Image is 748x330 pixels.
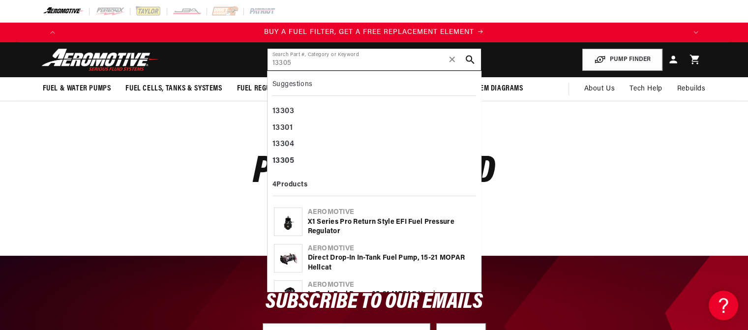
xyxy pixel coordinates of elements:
[308,280,475,290] div: Aeromotive
[266,291,483,313] span: SUBSCRIBE TO OUR EMAILS
[272,103,476,120] div: 13303
[18,23,730,42] slideshow-component: Translation missing: en.sections.announcements.announcement_bar
[448,52,457,67] span: ✕
[308,253,475,272] div: Direct Drop-In In-Tank Fuel Pump, 15-21 MOPAR Hellcat
[43,23,62,42] button: Translation missing: en.sections.announcements.previous_announcement
[43,156,706,189] h1: Page not found
[62,27,686,38] div: 2 of 4
[308,290,475,309] div: In-Tank Fuel Pump, 05-21 MOPAR Hemi Charger/Challenger SRT/RT
[686,23,706,42] button: Translation missing: en.sections.announcements.next_announcement
[264,29,474,36] span: BUY A FUEL FILTER, GET A FREE REPLACEMENT ELEMENT
[35,77,119,100] summary: Fuel & Water Pumps
[308,244,475,254] div: Aeromotive
[582,49,662,71] button: PUMP FINDER
[39,48,162,71] img: Aeromotive
[230,77,302,100] summary: Fuel Regulators
[308,217,475,237] div: X1 Series Pro Return Style EFI Fuel Pressure Regulator
[670,77,713,101] summary: Rebuilds
[268,49,481,70] input: Search by Part Number, Category or Keyword
[272,136,476,153] div: 13304
[125,84,222,94] span: Fuel Cells, Tanks & Systems
[629,84,662,94] span: Tech Help
[43,84,111,94] span: Fuel & Water Pumps
[465,84,523,94] span: System Diagrams
[308,208,475,217] div: Aeromotive
[459,49,481,70] button: search button
[274,285,302,304] img: In-Tank Fuel Pump, 05-21 MOPAR Hemi Charger/Challenger SRT/RT
[62,27,686,38] a: BUY A FUEL FILTER, GET A FREE REPLACEMENT ELEMENT
[279,208,298,236] img: X1 Series Pro Return Style EFI Fuel Pressure Regulator
[677,84,706,94] span: Rebuilds
[272,157,295,165] b: 13305
[272,76,476,96] div: Suggestions
[576,77,622,101] a: About Us
[458,77,531,100] summary: System Diagrams
[584,85,615,92] span: About Us
[622,77,669,101] summary: Tech Help
[43,136,706,149] p: 404
[118,77,229,100] summary: Fuel Cells, Tanks & Systems
[237,84,295,94] span: Fuel Regulators
[62,27,686,38] div: Announcement
[274,249,302,268] img: Direct Drop-In In-Tank Fuel Pump, 15-21 MOPAR Hellcat
[272,120,476,137] div: 13301
[272,181,308,188] b: 4 Products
